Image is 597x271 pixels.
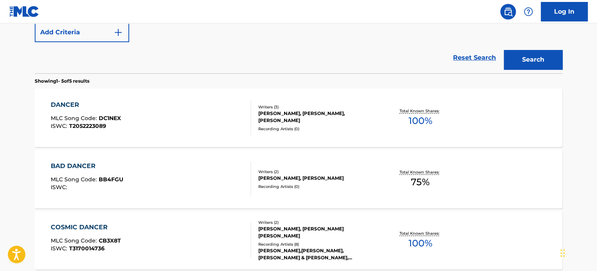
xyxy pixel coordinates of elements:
[449,49,500,66] a: Reset Search
[258,110,376,124] div: [PERSON_NAME], [PERSON_NAME], [PERSON_NAME]
[35,211,562,269] a: COSMIC DANCERMLC Song Code:CB3X8TISWC:T3170014736Writers (2)[PERSON_NAME], [PERSON_NAME] [PERSON_...
[258,220,376,225] div: Writers ( 2 )
[541,2,588,21] a: Log In
[500,4,516,19] a: Public Search
[504,50,562,69] button: Search
[258,241,376,247] div: Recording Artists ( 8 )
[99,176,123,183] span: BB4FGU
[258,104,376,110] div: Writers ( 3 )
[411,175,430,189] span: 75 %
[51,115,99,122] span: MLC Song Code :
[69,122,106,129] span: T2052223089
[51,100,121,110] div: DANCER
[399,230,441,236] p: Total Known Shares:
[99,115,121,122] span: DC1NEX
[258,247,376,261] div: [PERSON_NAME],[PERSON_NAME], [PERSON_NAME] & [PERSON_NAME], [PERSON_NAME]|[PERSON_NAME], [PERSON_...
[399,108,441,114] p: Total Known Shares:
[35,150,562,208] a: BAD DANCERMLC Song Code:BB4FGUISWC:Writers (2)[PERSON_NAME], [PERSON_NAME]Recording Artists (0)To...
[503,7,513,16] img: search
[521,4,536,19] div: Help
[35,23,129,42] button: Add Criteria
[114,28,123,37] img: 9d2ae6d4665cec9f34b9.svg
[258,175,376,182] div: [PERSON_NAME], [PERSON_NAME]
[51,161,123,171] div: BAD DANCER
[524,7,533,16] img: help
[51,223,121,232] div: COSMIC DANCER
[560,241,565,265] div: Drag
[258,169,376,175] div: Writers ( 2 )
[51,245,69,252] span: ISWC :
[51,237,99,244] span: MLC Song Code :
[35,78,89,85] p: Showing 1 - 5 of 5 results
[69,245,105,252] span: T3170014736
[558,234,597,271] iframe: Chat Widget
[51,122,69,129] span: ISWC :
[399,169,441,175] p: Total Known Shares:
[51,184,69,191] span: ISWC :
[258,225,376,239] div: [PERSON_NAME], [PERSON_NAME] [PERSON_NAME]
[408,114,432,128] span: 100 %
[408,236,432,250] span: 100 %
[99,237,121,244] span: CB3X8T
[9,6,39,17] img: MLC Logo
[51,176,99,183] span: MLC Song Code :
[258,126,376,132] div: Recording Artists ( 0 )
[35,89,562,147] a: DANCERMLC Song Code:DC1NEXISWC:T2052223089Writers (3)[PERSON_NAME], [PERSON_NAME], [PERSON_NAME]R...
[258,184,376,190] div: Recording Artists ( 0 )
